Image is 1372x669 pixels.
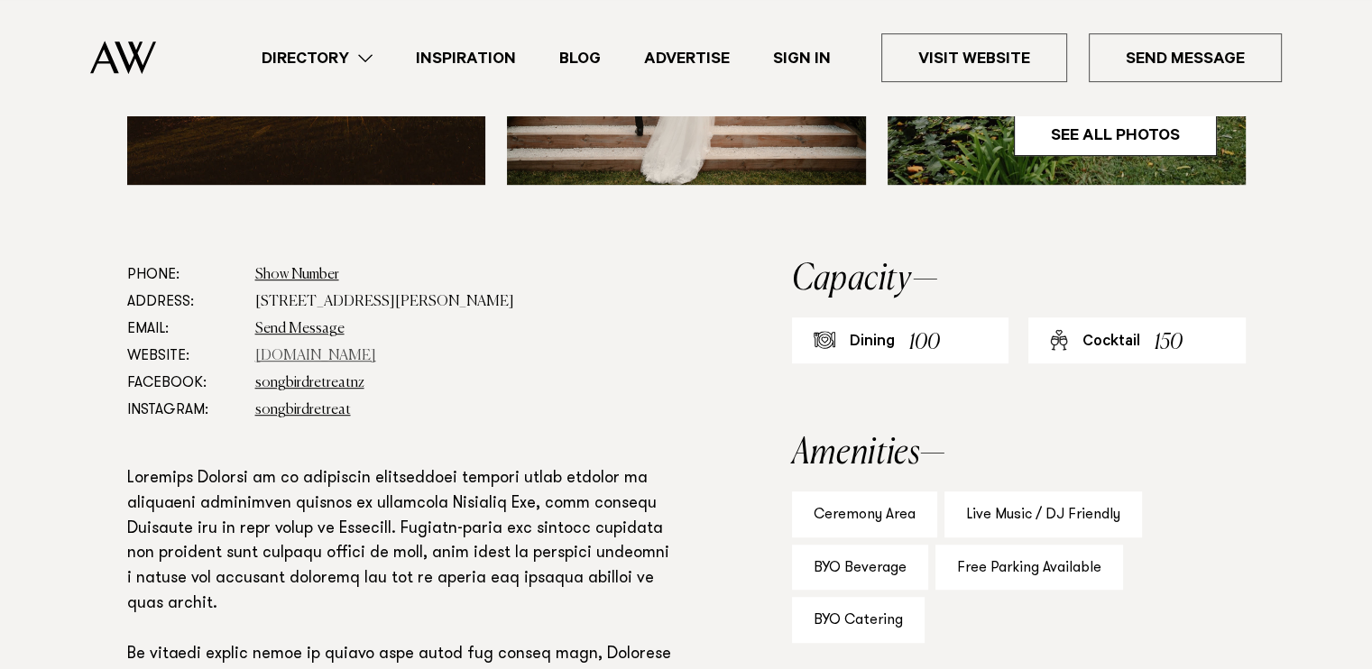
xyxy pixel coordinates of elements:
[255,268,339,282] a: Show Number
[127,343,241,370] dt: Website:
[127,289,241,316] dt: Address:
[255,289,676,316] dd: [STREET_ADDRESS][PERSON_NAME]
[944,491,1142,537] div: Live Music / DJ Friendly
[240,46,394,70] a: Directory
[255,322,345,336] a: Send Message
[255,403,351,417] a: songbirdretreat
[792,545,928,591] div: BYO Beverage
[792,261,1246,298] h2: Capacity
[751,46,852,70] a: Sign In
[792,597,925,643] div: BYO Catering
[127,370,241,397] dt: Facebook:
[255,376,364,390] a: songbirdretreatnz
[1089,33,1282,82] a: Send Message
[935,545,1123,591] div: Free Parking Available
[127,397,241,424] dt: Instagram:
[255,349,376,363] a: [DOMAIN_NAME]
[127,316,241,343] dt: Email:
[792,491,937,537] div: Ceremony Area
[881,33,1067,82] a: Visit Website
[850,332,895,353] div: Dining
[538,46,622,70] a: Blog
[622,46,751,70] a: Advertise
[394,46,538,70] a: Inspiration
[90,41,156,74] img: Auckland Weddings Logo
[909,326,940,360] div: 100
[1014,113,1217,156] a: See All Photos
[1155,326,1183,360] div: 150
[1082,332,1140,353] div: Cocktail
[127,261,241,289] dt: Phone:
[792,435,1246,472] h2: Amenities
